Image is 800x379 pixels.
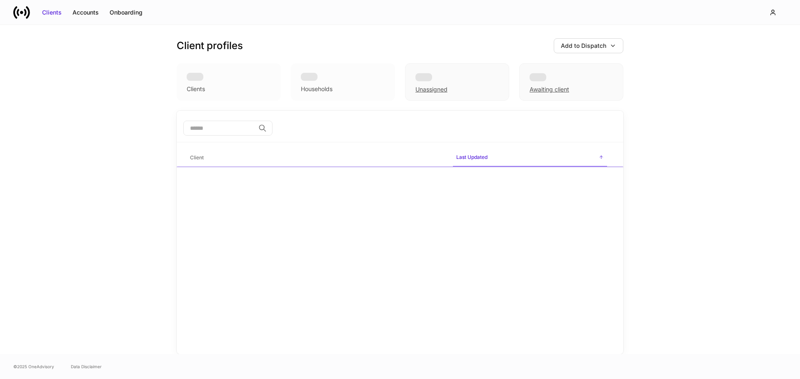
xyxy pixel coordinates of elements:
[190,154,204,161] h6: Client
[519,63,623,101] div: Awaiting client
[530,85,569,94] div: Awaiting client
[415,85,447,94] div: Unassigned
[104,6,148,19] button: Onboarding
[453,149,607,167] span: Last Updated
[301,85,332,93] div: Households
[13,363,54,370] span: © 2025 OneAdvisory
[456,153,487,161] h6: Last Updated
[110,8,142,17] div: Onboarding
[187,85,205,93] div: Clients
[561,42,606,50] div: Add to Dispatch
[42,8,62,17] div: Clients
[71,363,102,370] a: Data Disclaimer
[405,63,509,101] div: Unassigned
[72,8,99,17] div: Accounts
[67,6,104,19] button: Accounts
[37,6,67,19] button: Clients
[187,149,446,166] span: Client
[554,38,623,53] button: Add to Dispatch
[177,39,243,52] h3: Client profiles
